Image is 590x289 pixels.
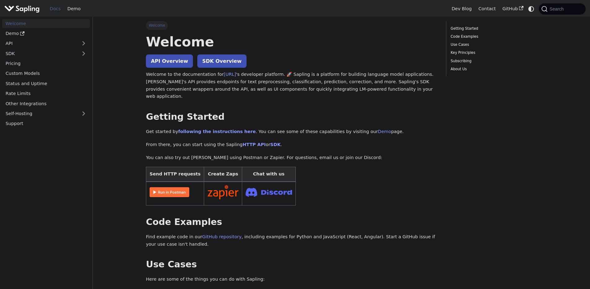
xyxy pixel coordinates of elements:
button: Search (Command+K) [539,3,585,15]
a: SDK [2,49,77,58]
a: Other Integrations [2,99,90,108]
a: Pricing [2,59,90,68]
img: Connect in Zapier [208,185,238,199]
a: GitHub repository [202,234,242,239]
button: Expand sidebar category 'SDK' [77,49,90,58]
a: SDK Overview [197,54,247,68]
a: Self-Hosting [2,109,90,118]
span: Search [548,6,567,11]
span: Welcome [146,21,168,30]
nav: Breadcrumbs [146,21,437,30]
p: Welcome to the documentation for 's developer platform. 🚀 Sapling is a platform for building lang... [146,71,437,100]
a: Rate Limits [2,89,90,98]
a: Demo [378,129,391,134]
p: Get started by . You can see some of these capabilities by visiting our page. [146,128,437,136]
h2: Use Cases [146,259,437,270]
th: Chat with us [242,167,295,182]
a: Subscribing [451,58,535,64]
p: Here are some of the things you can do with Sapling: [146,276,437,283]
a: Sapling.aiSapling.ai [4,4,42,13]
a: Dev Blog [448,4,475,14]
a: GitHub [499,4,527,14]
a: Use Cases [451,42,535,48]
a: Demo [2,29,90,38]
a: following the instructions here [178,129,256,134]
h1: Welcome [146,33,437,50]
th: Send HTTP requests [146,167,204,182]
a: Key Principles [451,50,535,56]
p: Find example code in our , including examples for Python and JavaScript (React, Angular). Start a... [146,233,437,248]
h2: Code Examples [146,217,437,228]
a: Custom Models [2,69,90,78]
h2: Getting Started [146,111,437,123]
a: Code Examples [451,34,535,40]
a: HTTP API [243,142,266,147]
a: SDK [270,142,281,147]
button: Switch between dark and light mode (currently system mode) [527,4,536,13]
p: You can also try out [PERSON_NAME] using Postman or Zapier. For questions, email us or join our D... [146,154,437,162]
a: Support [2,119,90,128]
a: API Overview [146,54,193,68]
a: Status and Uptime [2,79,90,88]
img: Run in Postman [150,187,189,197]
a: Docs [46,4,64,14]
a: [URL] [224,72,236,77]
a: API [2,39,77,48]
p: From there, you can start using the Sapling or . [146,141,437,149]
a: Contact [475,4,499,14]
a: About Us [451,66,535,72]
th: Create Zaps [204,167,242,182]
button: Expand sidebar category 'API' [77,39,90,48]
img: Join Discord [246,186,292,199]
a: Demo [64,4,84,14]
a: Welcome [2,19,90,28]
a: Getting Started [451,26,535,32]
img: Sapling.ai [4,4,40,13]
